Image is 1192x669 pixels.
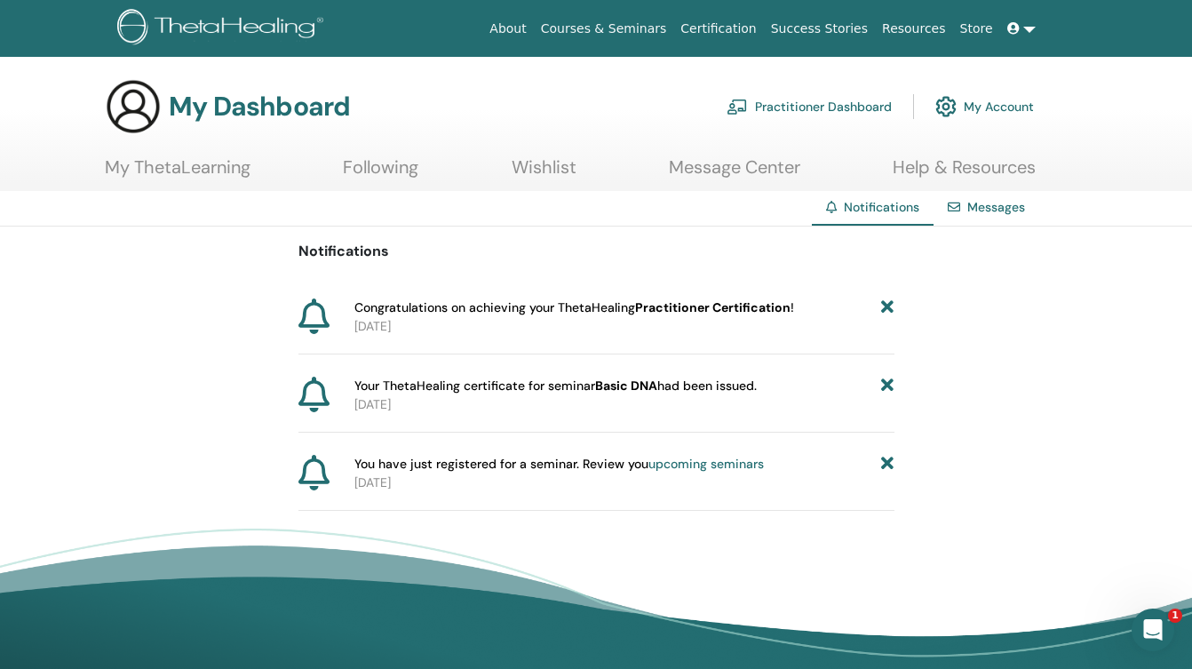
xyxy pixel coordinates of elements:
[875,12,953,45] a: Resources
[967,199,1025,215] a: Messages
[844,199,919,215] span: Notifications
[727,99,748,115] img: chalkboard-teacher.svg
[935,87,1034,126] a: My Account
[673,12,763,45] a: Certification
[595,378,657,394] b: Basic DNA
[169,91,350,123] h3: My Dashboard
[117,9,330,49] img: logo.png
[764,12,875,45] a: Success Stories
[354,395,894,414] p: [DATE]
[105,156,250,191] a: My ThetaLearning
[343,156,418,191] a: Following
[354,377,757,395] span: Your ThetaHealing certificate for seminar had been issued.
[482,12,533,45] a: About
[648,456,764,472] a: upcoming seminars
[935,92,957,122] img: cog.svg
[354,455,764,474] span: You have just registered for a seminar. Review you
[635,299,791,315] b: Practitioner Certification
[354,299,794,317] span: Congratulations on achieving your ThetaHealing !
[105,78,162,135] img: generic-user-icon.jpg
[727,87,892,126] a: Practitioner Dashboard
[354,317,894,336] p: [DATE]
[354,474,894,492] p: [DATE]
[1132,609,1174,651] iframe: Intercom live chat
[298,241,894,262] p: Notifications
[1168,609,1182,623] span: 1
[534,12,674,45] a: Courses & Seminars
[953,12,1000,45] a: Store
[512,156,576,191] a: Wishlist
[893,156,1036,191] a: Help & Resources
[669,156,800,191] a: Message Center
